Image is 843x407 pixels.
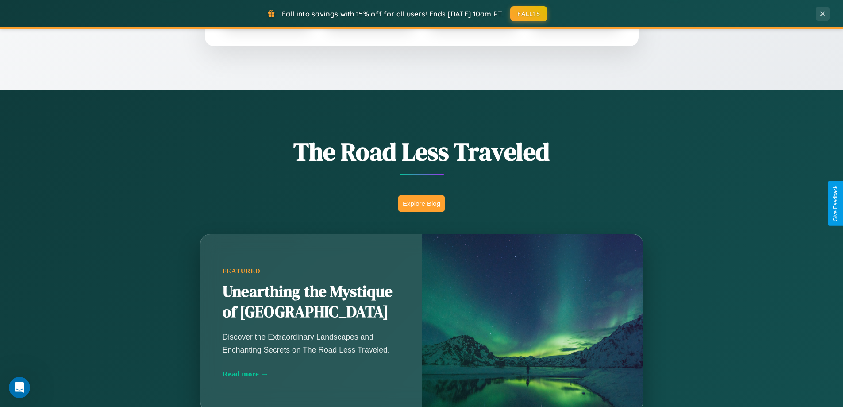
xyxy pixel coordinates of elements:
button: FALL15 [510,6,547,21]
iframe: Intercom live chat [9,377,30,398]
button: Explore Blog [398,195,445,212]
span: Fall into savings with 15% off for all users! Ends [DATE] 10am PT. [282,9,504,18]
div: Give Feedback [832,186,839,221]
p: Discover the Extraordinary Landscapes and Enchanting Secrets on The Road Less Traveled. [223,331,400,356]
h2: Unearthing the Mystique of [GEOGRAPHIC_DATA] [223,282,400,322]
div: Read more → [223,369,400,379]
div: Featured [223,267,400,275]
h1: The Road Less Traveled [156,135,687,169]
